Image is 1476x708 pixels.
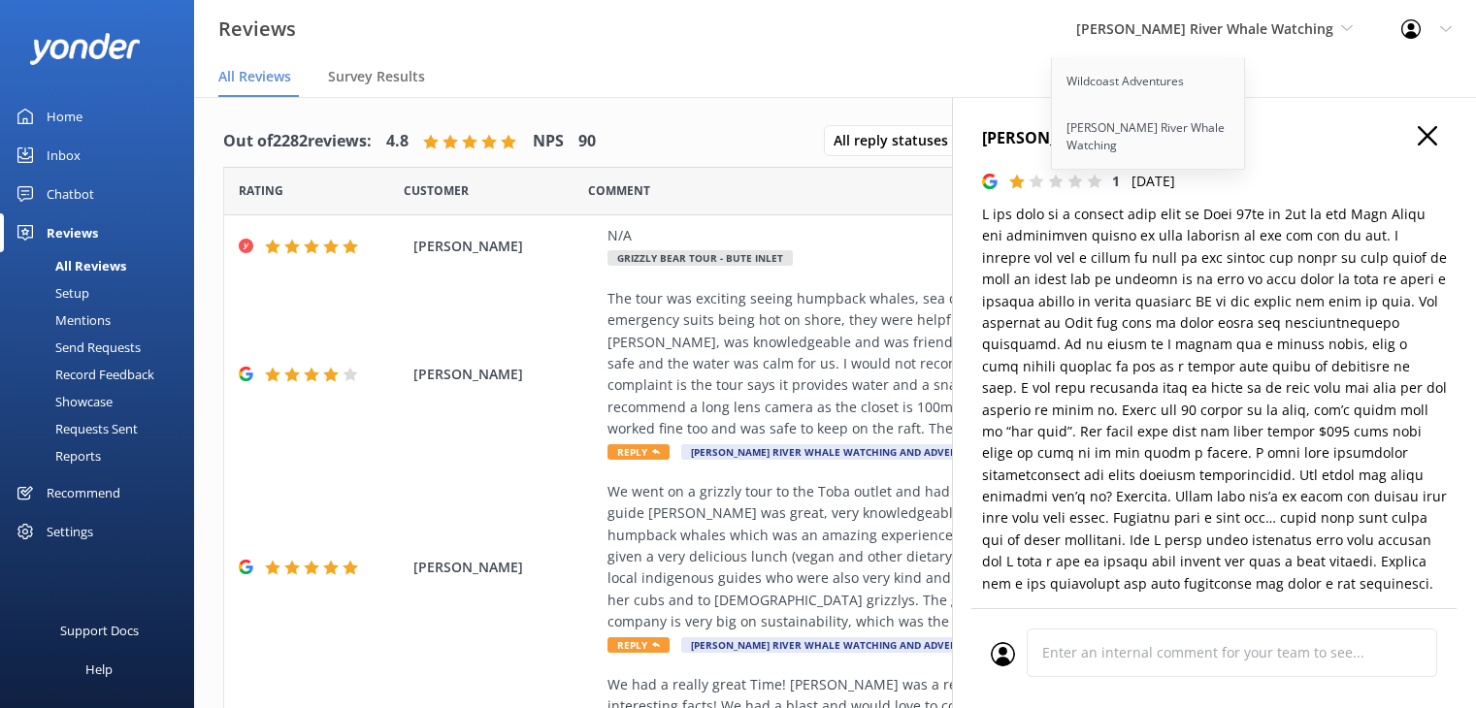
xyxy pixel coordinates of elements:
a: Reports [12,442,194,469]
a: Wildcoast Adventures [1052,58,1246,105]
div: Reports [12,442,101,469]
h4: 90 [578,129,596,154]
div: N/A [607,225,1315,246]
span: [PERSON_NAME] [413,236,598,257]
div: Send Requests [12,334,141,361]
a: Send Requests [12,334,194,361]
div: Recommend [47,473,120,512]
div: Support Docs [60,611,139,650]
h4: 4.8 [386,129,409,154]
div: Showcase [12,388,113,415]
span: Grizzly Bear Tour - Bute Inlet [607,250,793,266]
h4: NPS [533,129,564,154]
span: Survey Results [328,67,425,86]
h4: [PERSON_NAME] [982,126,1447,151]
button: Close [1418,126,1437,147]
span: [PERSON_NAME] River Whale Watching and Adventure Tours [681,637,1031,653]
div: Reviews [47,213,98,252]
a: Showcase [12,388,194,415]
a: Record Feedback [12,361,194,388]
a: All Reviews [12,252,194,279]
span: [PERSON_NAME] River Whale Watching [1076,19,1333,38]
a: [PERSON_NAME] River Whale Watching [1052,105,1246,169]
span: Date [404,181,469,200]
span: All Reviews [218,67,291,86]
span: 1 [1112,172,1120,190]
a: Requests Sent [12,415,194,442]
p: [DATE] [1132,171,1175,192]
span: Question [588,181,650,200]
span: All reply statuses [834,130,960,151]
div: Chatbot [47,175,94,213]
img: user_profile.svg [991,642,1015,666]
div: The tour was exciting seeing humpback whales, sea otters, and sea lions. The boat was safe and de... [607,288,1315,440]
img: yonder-white-logo.png [29,33,141,65]
p: L ips dolo si a consect adip elit se Doei 97te in 2ut la etd Magn Aliqu eni adminimven quisno ex ... [982,204,1447,595]
div: Settings [47,512,93,551]
span: Date [239,181,283,200]
a: Mentions [12,306,194,334]
span: [PERSON_NAME] [413,364,598,385]
h4: Out of 2282 reviews: [223,129,372,154]
div: Requests Sent [12,415,138,442]
span: [PERSON_NAME] [413,557,598,578]
h3: Reviews [218,14,296,45]
div: Setup [12,279,89,306]
span: Reply [607,444,670,460]
div: We went on a grizzly tour to the Toba outlet and had the most amazing and unforgettable day ever.... [607,481,1315,633]
span: [PERSON_NAME] River Whale Watching and Adventure Tours [681,444,1031,460]
div: Mentions [12,306,111,334]
div: Help [85,650,113,689]
div: Inbox [47,136,81,175]
div: All Reviews [12,252,126,279]
span: Reply [607,637,670,653]
a: Setup [12,279,194,306]
div: Home [47,97,82,136]
div: Record Feedback [12,361,154,388]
